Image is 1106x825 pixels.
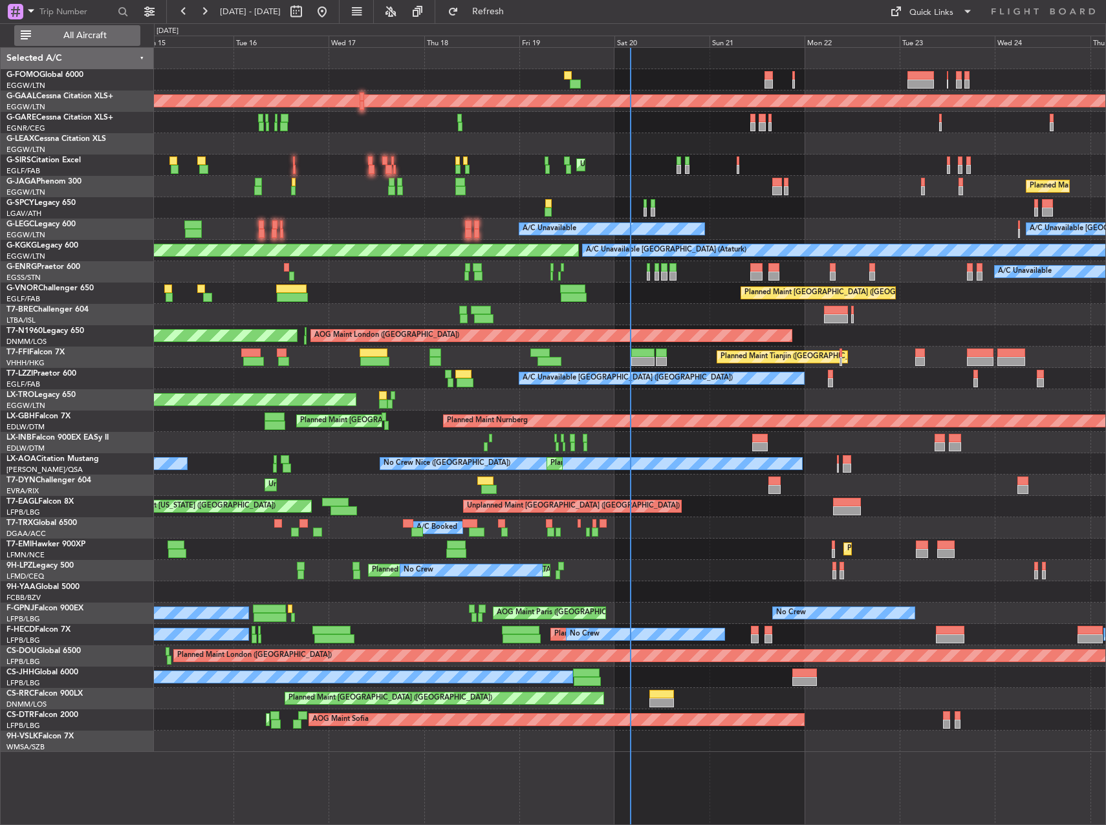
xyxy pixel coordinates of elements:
[6,626,70,634] a: F-HECDFalcon 7X
[6,626,35,634] span: F-HECD
[6,455,36,463] span: LX-AOA
[550,454,695,473] div: Planned Maint Nice ([GEOGRAPHIC_DATA])
[6,380,40,389] a: EGLF/FAB
[6,605,83,612] a: F-GPNJFalcon 900EX
[614,36,710,47] div: Sat 20
[157,26,179,37] div: [DATE]
[6,114,36,122] span: G-GARE
[523,369,733,388] div: A/C Unavailable [GEOGRAPHIC_DATA] ([GEOGRAPHIC_DATA])
[6,465,83,475] a: [PERSON_NAME]/QSA
[6,742,45,752] a: WMSA/SZB
[6,252,45,261] a: EGGW/LTN
[6,700,47,709] a: DNMM/LOS
[138,36,233,47] div: Mon 15
[6,434,32,442] span: LX-INB
[6,135,34,143] span: G-LEAX
[6,327,43,335] span: T7-N1960
[6,145,45,155] a: EGGW/LTN
[6,370,33,378] span: T7-LZZI
[6,412,70,420] a: LX-GBHFalcon 7X
[6,230,45,240] a: EGGW/LTN
[6,422,45,432] a: EDLW/DTM
[6,81,45,91] a: EGGW/LTN
[6,583,36,591] span: 9H-YAA
[6,242,37,250] span: G-KGKG
[580,155,793,175] div: Unplanned Maint [GEOGRAPHIC_DATA] ([GEOGRAPHIC_DATA])
[6,178,36,186] span: G-JAGA
[6,733,38,740] span: 9H-VSLK
[6,657,40,667] a: LFPB/LBG
[497,603,633,623] div: AOG Maint Paris ([GEOGRAPHIC_DATA])
[6,123,45,133] a: EGNR/CEG
[6,444,45,453] a: EDLW/DTM
[805,36,900,47] div: Mon 22
[6,477,91,484] a: T7-DYNChallenger 604
[6,572,44,581] a: LFMD/CEQ
[6,721,40,731] a: LFPB/LBG
[995,36,1090,47] div: Wed 24
[312,710,369,729] div: AOG Maint Sofia
[6,242,78,250] a: G-KGKGLegacy 600
[6,733,74,740] a: 9H-VSLKFalcon 7X
[6,519,33,527] span: T7-TRX
[6,562,74,570] a: 9H-LPZLegacy 500
[6,306,89,314] a: T7-BREChallenger 604
[6,337,47,347] a: DNMM/LOS
[39,2,114,21] input: Trip Number
[570,625,600,644] div: No Crew
[6,529,46,539] a: DGAA/ACC
[6,636,40,645] a: LFPB/LBG
[6,711,78,719] a: CS-DTRFalcon 2000
[776,603,806,623] div: No Crew
[6,92,36,100] span: G-GAAL
[6,220,76,228] a: G-LEGCLegacy 600
[6,541,85,548] a: T7-EMIHawker 900XP
[6,166,40,176] a: EGLF/FAB
[109,497,276,516] div: Planned Maint [US_STATE] ([GEOGRAPHIC_DATA])
[554,625,758,644] div: Planned Maint [GEOGRAPHIC_DATA] ([GEOGRAPHIC_DATA])
[6,316,36,325] a: LTBA/ISL
[586,241,746,260] div: A/C Unavailable [GEOGRAPHIC_DATA] (Ataturk)
[6,358,45,368] a: VHHH/HKG
[6,477,36,484] span: T7-DYN
[998,262,1052,281] div: A/C Unavailable
[6,284,94,292] a: G-VNORChallenger 650
[6,220,34,228] span: G-LEGC
[721,347,871,367] div: Planned Maint Tianjin ([GEOGRAPHIC_DATA])
[6,263,80,271] a: G-ENRGPraetor 600
[6,263,37,271] span: G-ENRG
[6,391,34,399] span: LX-TRO
[6,455,99,463] a: LX-AOACitation Mustang
[6,711,34,719] span: CS-DTR
[417,518,457,537] div: A/C Booked
[384,454,510,473] div: No Crew Nice ([GEOGRAPHIC_DATA])
[6,102,45,112] a: EGGW/LTN
[6,370,76,378] a: T7-LZZIPraetor 600
[6,92,113,100] a: G-GAALCessna Citation XLS+
[523,219,576,239] div: A/C Unavailable
[6,348,65,356] a: T7-FFIFalcon 7X
[6,498,74,506] a: T7-EAGLFalcon 8X
[6,593,41,603] a: FCBB/BZV
[6,178,81,186] a: G-JAGAPhenom 300
[447,411,528,431] div: Planned Maint Nurnberg
[6,690,34,698] span: CS-RRC
[900,36,995,47] div: Tue 23
[314,326,459,345] div: AOG Maint London ([GEOGRAPHIC_DATA])
[177,646,332,665] div: Planned Maint London ([GEOGRAPHIC_DATA])
[6,135,106,143] a: G-LEAXCessna Citation XLS
[6,647,37,655] span: CS-DOU
[744,283,948,303] div: Planned Maint [GEOGRAPHIC_DATA] ([GEOGRAPHIC_DATA])
[6,669,34,676] span: CS-JHH
[6,401,45,411] a: EGGW/LTN
[14,25,140,46] button: All Aircraft
[461,7,515,16] span: Refresh
[372,561,555,580] div: Planned [GEOGRAPHIC_DATA] ([GEOGRAPHIC_DATA])
[6,434,109,442] a: LX-INBFalcon 900EX EASy II
[300,411,504,431] div: Planned Maint [GEOGRAPHIC_DATA] ([GEOGRAPHIC_DATA])
[6,306,33,314] span: T7-BRE
[6,391,76,399] a: LX-TROLegacy 650
[424,36,519,47] div: Thu 18
[847,539,971,559] div: Planned Maint [GEOGRAPHIC_DATA]
[6,519,77,527] a: T7-TRXGlobal 6500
